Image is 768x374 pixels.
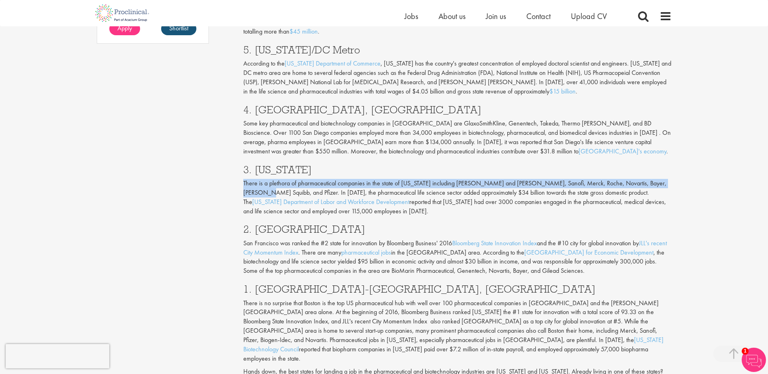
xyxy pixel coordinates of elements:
p: Some key pharmaceutical and biotechnology companies in [GEOGRAPHIC_DATA] are GlaxoSmithKline, Gen... [243,119,672,156]
a: $15 billion [549,87,576,96]
a: [US_STATE] Department of Labor and Workforce Development [252,198,409,206]
h3: 5. [US_STATE]/DC Metro [243,45,672,55]
img: Chatbot [742,348,766,372]
a: JLL's recent City Momentum Index [243,239,667,257]
h3: 2. [GEOGRAPHIC_DATA] [243,224,672,234]
a: Join us [486,11,506,21]
a: Jobs [404,11,418,21]
a: Upload CV [571,11,607,21]
a: pharmaceutical jobs [341,248,391,257]
a: [US_STATE] Biotechnology Council [243,336,664,353]
a: Contact [526,11,551,21]
a: Bloomberg State Innovation Index [452,239,537,247]
p: San Francisco was ranked the #2 state for innovation by Bloomberg Business' 2016 and the #10 city... [243,239,672,276]
a: Shortlist [161,22,196,35]
a: About us [438,11,466,21]
p: There is no surprise that Boston is the top US pharmaceutical hub with well over 100 pharmaceutic... [243,299,672,363]
h3: 3. [US_STATE] [243,164,672,175]
a: Apply [109,22,140,35]
a: [GEOGRAPHIC_DATA] for Economic Development [524,248,653,257]
iframe: reCAPTCHA [6,344,109,368]
a: [GEOGRAPHIC_DATA]'s economy [579,147,666,155]
h3: 1. [GEOGRAPHIC_DATA]-[GEOGRAPHIC_DATA], [GEOGRAPHIC_DATA] [243,284,672,294]
a: $45 million [289,27,318,36]
h3: 4. [GEOGRAPHIC_DATA], [GEOGRAPHIC_DATA] [243,104,672,115]
p: There is a plethora of pharmaceutical companies in the state of [US_STATE] including [PERSON_NAME... [243,179,672,216]
a: [US_STATE] Department of Commerce [285,59,381,68]
span: Apply [117,24,132,32]
span: 1 [742,348,749,355]
p: According to the , [US_STATE] has the country's greatest concentration of employed doctoral scien... [243,59,672,96]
